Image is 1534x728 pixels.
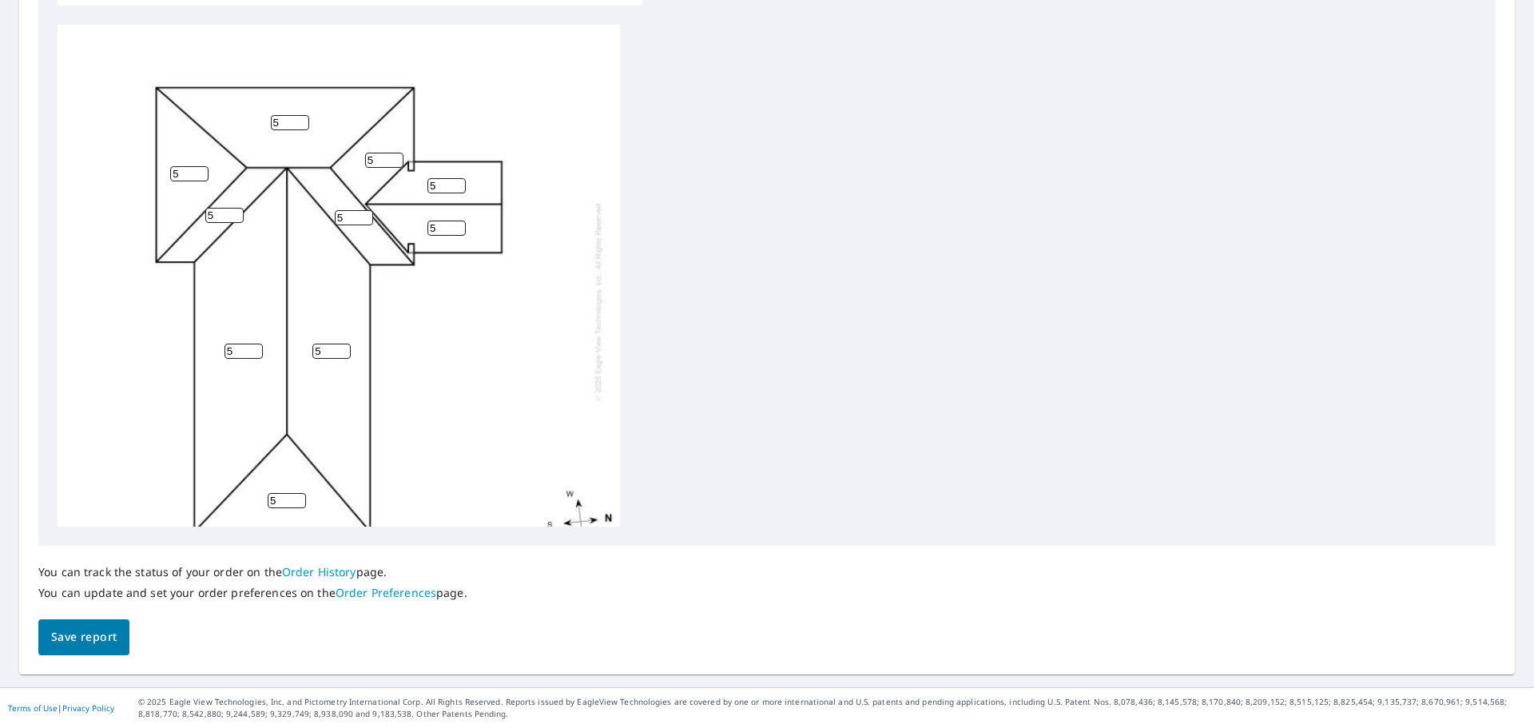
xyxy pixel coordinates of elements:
[38,586,467,600] p: You can update and set your order preferences on the page.
[62,702,114,714] a: Privacy Policy
[282,564,356,579] a: Order History
[336,585,436,600] a: Order Preferences
[38,619,129,655] button: Save report
[138,696,1526,720] p: © 2025 Eagle View Technologies, Inc. and Pictometry International Corp. All Rights Reserved. Repo...
[8,702,58,714] a: Terms of Use
[8,703,114,713] p: |
[51,627,117,647] span: Save report
[38,565,467,579] p: You can track the status of your order on the page.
